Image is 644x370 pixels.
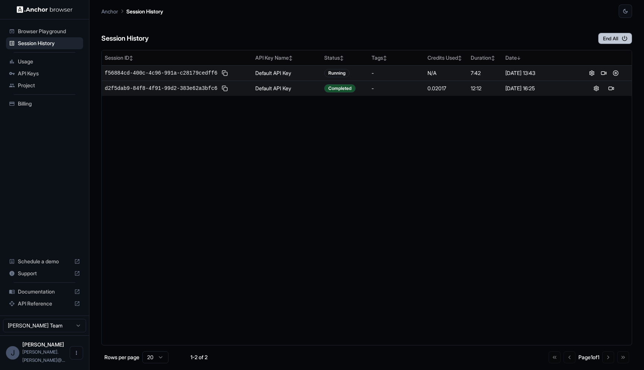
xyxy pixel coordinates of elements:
[70,346,83,360] button: Open menu
[101,7,163,15] nav: breadcrumb
[18,70,80,77] span: API Keys
[18,100,80,107] span: Billing
[18,270,71,277] span: Support
[427,54,465,62] div: Credits Used
[6,37,83,49] div: Session History
[6,25,83,37] div: Browser Playground
[18,300,71,307] span: API Reference
[129,55,133,61] span: ↕
[505,69,572,77] div: [DATE] 13:43
[6,98,83,110] div: Billing
[17,6,73,13] img: Anchor Logo
[289,55,293,61] span: ↕
[22,349,65,363] span: john.thompson@innovid.com
[252,81,321,96] td: Default API Key
[372,85,422,92] div: -
[6,298,83,310] div: API Reference
[101,33,149,44] h6: Session History
[324,69,350,77] div: Running
[340,55,344,61] span: ↕
[427,69,465,77] div: N/A
[324,84,356,92] div: Completed
[6,267,83,279] div: Support
[18,288,71,295] span: Documentation
[471,54,500,62] div: Duration
[6,56,83,68] div: Usage
[105,69,217,77] span: f56884cd-400c-4c96-991a-c28179cedff6
[372,69,422,77] div: -
[458,55,462,61] span: ↕
[517,55,521,61] span: ↓
[6,68,83,79] div: API Keys
[105,54,249,62] div: Session ID
[101,7,118,15] p: Anchor
[471,69,500,77] div: 7:42
[126,7,163,15] p: Session History
[372,54,422,62] div: Tags
[105,85,217,92] span: d2f5dab9-84f8-4f91-99d2-383e62a3bfc6
[18,82,80,89] span: Project
[598,33,632,44] button: End All
[6,255,83,267] div: Schedule a demo
[18,28,80,35] span: Browser Playground
[324,54,366,62] div: Status
[6,79,83,91] div: Project
[18,58,80,65] span: Usage
[18,40,80,47] span: Session History
[22,341,64,348] span: John Thompson
[383,55,387,61] span: ↕
[427,85,465,92] div: 0.02017
[18,258,71,265] span: Schedule a demo
[505,54,572,62] div: Date
[491,55,495,61] span: ↕
[255,54,318,62] div: API Key Name
[471,85,500,92] div: 12:12
[6,346,19,360] div: J
[6,286,83,298] div: Documentation
[252,65,321,81] td: Default API Key
[104,354,139,361] p: Rows per page
[578,354,599,361] div: Page 1 of 1
[180,354,218,361] div: 1-2 of 2
[505,85,572,92] div: [DATE] 16:25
